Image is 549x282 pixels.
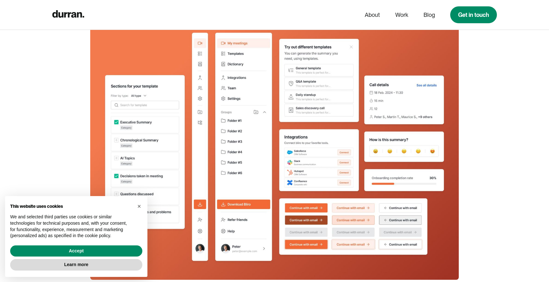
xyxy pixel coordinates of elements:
[10,214,132,239] p: We and selected third parties use cookies or similar technologies for technical purposes and, wit...
[450,6,497,23] a: Get in touch
[10,204,132,209] h2: This website uses cookies
[395,9,408,21] a: Work
[52,9,84,21] a: home
[10,259,142,271] button: Learn more
[134,201,144,211] button: Close this notice
[424,9,435,21] a: Blog
[365,9,380,21] a: About
[10,245,142,257] button: Accept
[137,203,141,210] span: ×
